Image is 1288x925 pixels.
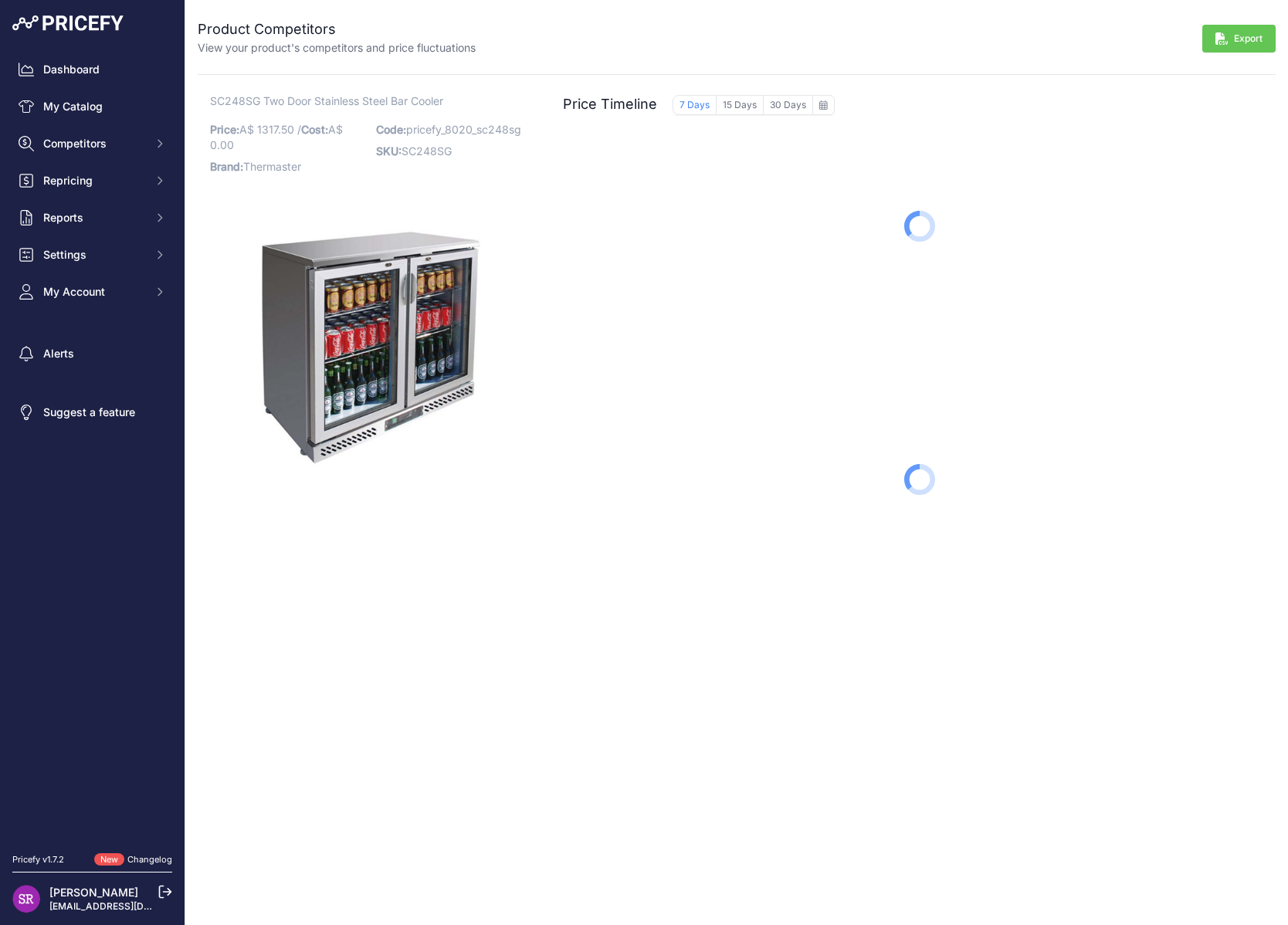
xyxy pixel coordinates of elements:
span: Settings [43,247,144,263]
span: SKU: [376,144,402,158]
span: Brand: [210,160,243,173]
a: My Catalog [12,93,172,120]
div: Pricefy v1.7.2 [12,853,64,866]
a: Changelog [127,854,172,865]
span: Price: [210,123,239,136]
a: Alerts [12,340,172,368]
nav: Sidebar [12,56,172,835]
span: Repricing [43,173,144,188]
h2: Product Competitors [198,19,476,40]
span: New [94,853,124,866]
button: 30 Days [764,95,812,115]
a: Suggest a feature [12,398,172,426]
span: Reports [43,210,144,225]
a: [PERSON_NAME] [49,886,138,899]
button: Repricing [12,167,172,195]
span: Code: [376,123,406,136]
button: 7 Days [673,95,717,115]
span: My Account [43,284,144,300]
p: View your product's competitors and price fluctuations [198,40,476,56]
a: Dashboard [12,56,172,83]
button: Export [1202,25,1276,53]
span: Competitors [43,136,144,151]
p: SC248SG [376,141,533,162]
button: Settings [12,241,172,269]
button: Reports [12,204,172,232]
p: Thermaster [210,156,367,178]
button: 15 Days [717,95,764,115]
img: Pricefy Logo [12,15,124,31]
p: A$ 1317.50 / A$ 0.00 [210,119,367,156]
p: pricefy_8020_sc248sg [376,119,533,141]
a: [EMAIL_ADDRESS][DOMAIN_NAME] [49,900,211,912]
button: My Account [12,278,172,306]
button: Competitors [12,130,172,158]
h2: Price Timeline [563,93,657,115]
span: SC248SG Two Door Stainless Steel Bar Cooler [210,91,443,110]
span: Cost: [301,123,328,136]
